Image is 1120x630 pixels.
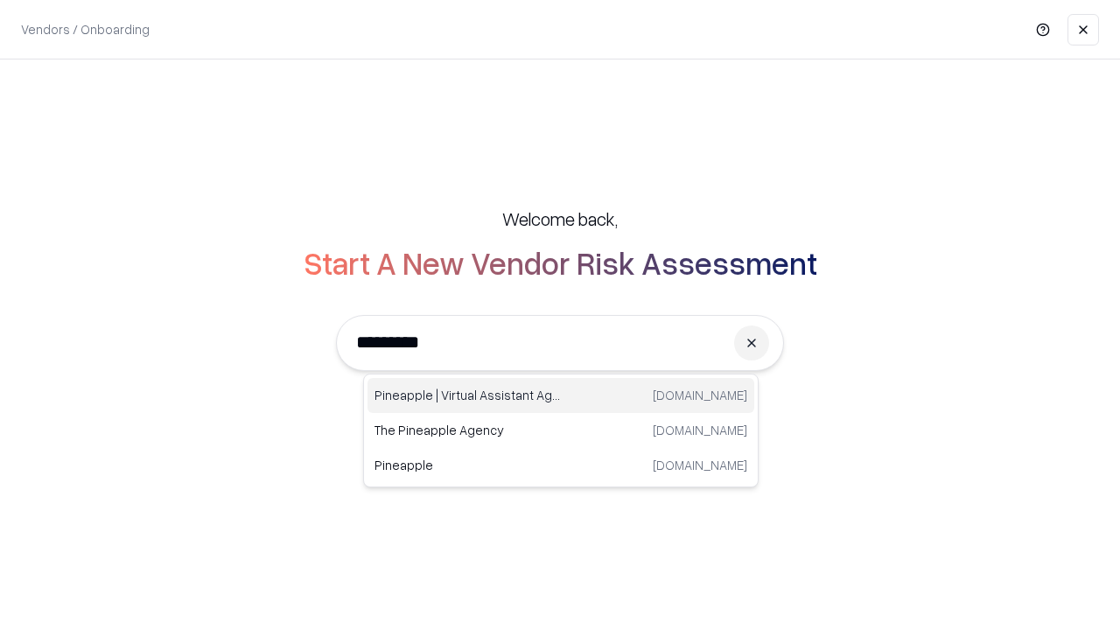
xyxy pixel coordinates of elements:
div: Suggestions [363,374,759,487]
p: [DOMAIN_NAME] [653,421,747,439]
h5: Welcome back, [502,206,618,231]
h2: Start A New Vendor Risk Assessment [304,245,817,280]
p: [DOMAIN_NAME] [653,456,747,474]
p: Pineapple | Virtual Assistant Agency [374,386,561,404]
p: Vendors / Onboarding [21,20,150,38]
p: Pineapple [374,456,561,474]
p: [DOMAIN_NAME] [653,386,747,404]
p: The Pineapple Agency [374,421,561,439]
